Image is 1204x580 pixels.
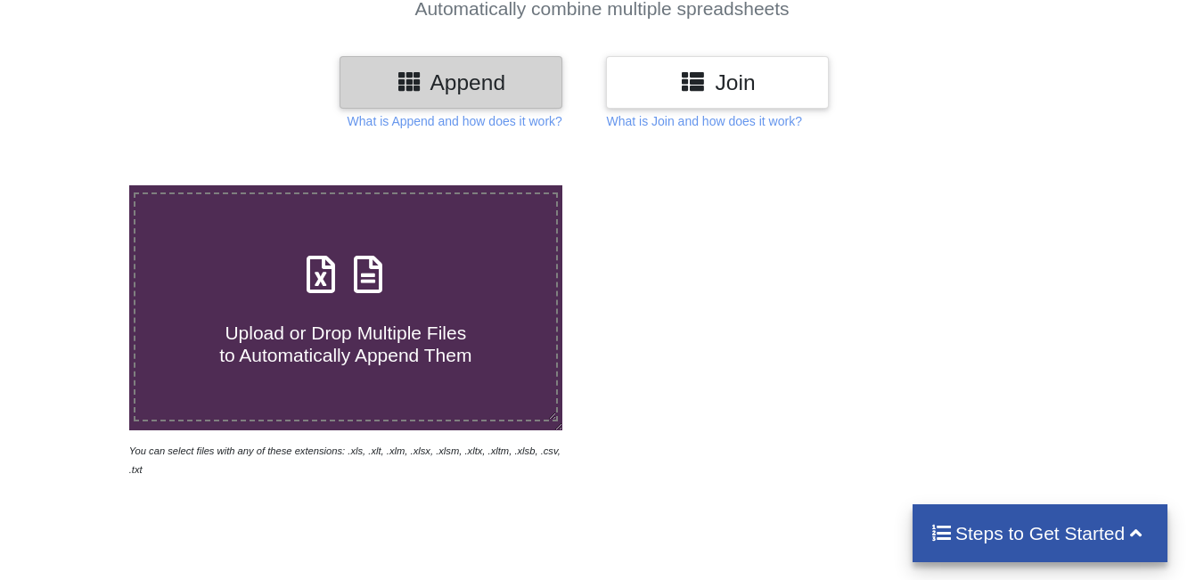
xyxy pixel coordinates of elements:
span: Upload or Drop Multiple Files to Automatically Append Them [219,323,471,365]
h4: Steps to Get Started [930,522,1151,544]
i: You can select files with any of these extensions: .xls, .xlt, .xlm, .xlsx, .xlsm, .xltx, .xltm, ... [129,445,561,475]
h3: Join [619,69,815,95]
p: What is Join and how does it work? [606,112,801,130]
h3: Append [353,69,549,95]
p: What is Append and how does it work? [348,112,562,130]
